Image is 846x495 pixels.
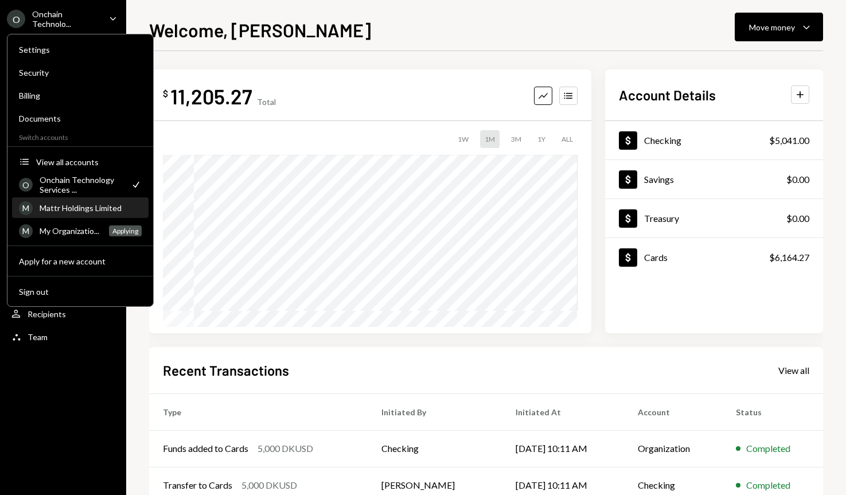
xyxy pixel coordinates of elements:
[32,9,100,29] div: Onchain Technolo...
[480,130,500,148] div: 1M
[12,251,149,272] button: Apply for a new account
[19,68,142,77] div: Security
[644,213,679,224] div: Treasury
[506,130,526,148] div: 3M
[12,62,149,83] a: Security
[28,309,66,319] div: Recipients
[12,152,149,173] button: View all accounts
[644,174,674,185] div: Savings
[644,135,681,146] div: Checking
[19,224,33,238] div: M
[19,45,142,54] div: Settings
[12,220,149,241] a: MMy Organizatio...Applying
[7,326,119,347] a: Team
[605,121,823,159] a: Checking$5,041.00
[258,442,313,455] div: 5,000 DKUSD
[749,21,795,33] div: Move money
[557,130,578,148] div: ALL
[170,83,252,109] div: 11,205.27
[605,160,823,198] a: Savings$0.00
[619,85,716,104] h2: Account Details
[769,251,809,264] div: $6,164.27
[746,478,790,492] div: Completed
[502,430,624,467] td: [DATE] 10:11 AM
[7,131,153,142] div: Switch accounts
[19,178,33,192] div: O
[19,256,142,266] div: Apply for a new account
[12,197,149,218] a: MMattr Holdings Limited
[19,201,33,215] div: M
[502,393,624,430] th: Initiated At
[12,282,149,302] button: Sign out
[644,252,668,263] div: Cards
[368,393,502,430] th: Initiated By
[241,478,297,492] div: 5,000 DKUSD
[735,13,823,41] button: Move money
[163,478,232,492] div: Transfer to Cards
[624,393,722,430] th: Account
[722,393,823,430] th: Status
[12,108,149,128] a: Documents
[163,361,289,380] h2: Recent Transactions
[778,364,809,376] a: View all
[624,430,722,467] td: Organization
[40,203,142,213] div: Mattr Holdings Limited
[149,393,368,430] th: Type
[36,157,142,167] div: View all accounts
[605,199,823,237] a: Treasury$0.00
[746,442,790,455] div: Completed
[19,287,142,297] div: Sign out
[786,212,809,225] div: $0.00
[12,39,149,60] a: Settings
[109,225,142,236] div: Applying
[257,97,276,107] div: Total
[28,332,48,342] div: Team
[40,175,123,194] div: Onchain Technology Services ...
[7,10,25,28] div: O
[163,442,248,455] div: Funds added to Cards
[12,85,149,106] a: Billing
[778,365,809,376] div: View all
[19,91,142,100] div: Billing
[769,134,809,147] div: $5,041.00
[163,88,168,99] div: $
[7,303,119,324] a: Recipients
[368,430,502,467] td: Checking
[19,114,142,123] div: Documents
[786,173,809,186] div: $0.00
[605,238,823,276] a: Cards$6,164.27
[533,130,550,148] div: 1Y
[453,130,473,148] div: 1W
[40,226,102,236] div: My Organizatio...
[149,18,371,41] h1: Welcome, [PERSON_NAME]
